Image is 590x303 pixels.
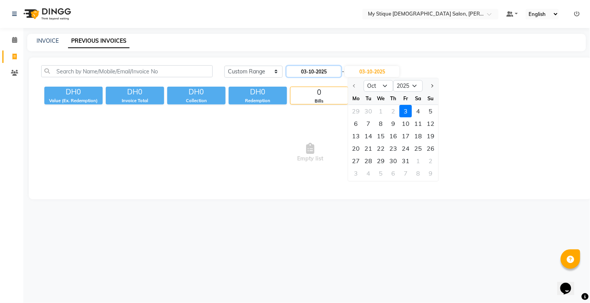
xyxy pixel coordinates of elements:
[387,142,400,155] div: Thursday, October 23, 2025
[412,117,425,130] div: Saturday, October 11, 2025
[362,92,375,104] div: Tu
[425,117,437,130] div: 12
[425,155,437,167] div: 2
[387,130,400,142] div: Thursday, October 16, 2025
[362,167,375,179] div: 4
[362,142,375,155] div: Tuesday, October 21, 2025
[387,142,400,155] div: 23
[387,130,400,142] div: 16
[375,167,387,179] div: Wednesday, November 5, 2025
[400,167,412,179] div: Friday, November 7, 2025
[387,167,400,179] div: 6
[375,167,387,179] div: 5
[400,92,412,104] div: Fr
[167,98,226,104] div: Collection
[350,142,362,155] div: Monday, October 20, 2025
[44,87,103,98] div: DH0
[429,80,435,92] button: Next month
[362,142,375,155] div: 21
[375,117,387,130] div: 8
[375,130,387,142] div: 15
[400,155,412,167] div: 31
[425,117,437,130] div: Sunday, October 12, 2025
[350,117,362,130] div: Monday, October 6, 2025
[375,155,387,167] div: 29
[412,155,425,167] div: 1
[44,98,103,104] div: Value (Ex. Redemption)
[375,155,387,167] div: Wednesday, October 29, 2025
[350,155,362,167] div: Monday, October 27, 2025
[350,167,362,179] div: Monday, November 3, 2025
[425,142,437,155] div: Sunday, October 26, 2025
[400,130,412,142] div: 17
[362,155,375,167] div: Tuesday, October 28, 2025
[412,130,425,142] div: 18
[400,105,412,117] div: Friday, October 3, 2025
[41,114,579,192] span: Empty list
[345,66,399,77] input: End Date
[375,130,387,142] div: Wednesday, October 15, 2025
[229,87,287,98] div: DH0
[350,155,362,167] div: 27
[287,66,341,77] input: Start Date
[68,34,130,48] a: PREVIOUS INVOICES
[412,142,425,155] div: Saturday, October 25, 2025
[412,92,425,104] div: Sa
[387,167,400,179] div: Thursday, November 6, 2025
[412,167,425,179] div: 8
[400,167,412,179] div: 7
[412,167,425,179] div: Saturday, November 8, 2025
[400,142,412,155] div: 24
[412,105,425,117] div: Saturday, October 4, 2025
[362,130,375,142] div: Tuesday, October 14, 2025
[412,105,425,117] div: 4
[425,142,437,155] div: 26
[412,130,425,142] div: Saturday, October 18, 2025
[387,155,400,167] div: Thursday, October 30, 2025
[387,117,400,130] div: 9
[37,37,59,44] a: INVOICE
[425,130,437,142] div: 19
[350,117,362,130] div: 6
[412,155,425,167] div: Saturday, November 1, 2025
[106,98,164,104] div: Invoice Total
[291,87,348,98] div: 0
[362,155,375,167] div: 28
[400,142,412,155] div: Friday, October 24, 2025
[394,80,423,92] select: Select year
[375,142,387,155] div: 22
[400,117,412,130] div: Friday, October 10, 2025
[387,155,400,167] div: 30
[350,130,362,142] div: Monday, October 13, 2025
[400,130,412,142] div: Friday, October 17, 2025
[425,167,437,179] div: Sunday, November 9, 2025
[350,92,362,104] div: Mo
[350,142,362,155] div: 20
[167,87,226,98] div: DH0
[41,65,213,77] input: Search by Name/Mobile/Email/Invoice No
[425,167,437,179] div: 9
[350,130,362,142] div: 13
[425,92,437,104] div: Su
[425,105,437,117] div: 5
[342,68,344,76] span: -
[375,142,387,155] div: Wednesday, October 22, 2025
[106,87,164,98] div: DH0
[557,272,582,295] iframe: chat widget
[20,3,73,25] img: logo
[362,117,375,130] div: Tuesday, October 7, 2025
[400,117,412,130] div: 10
[350,167,362,179] div: 3
[412,117,425,130] div: 11
[362,117,375,130] div: 7
[375,117,387,130] div: Wednesday, October 8, 2025
[400,105,412,117] div: 3
[362,130,375,142] div: 14
[412,142,425,155] div: 25
[291,98,348,104] div: Bills
[375,92,387,104] div: We
[425,105,437,117] div: Sunday, October 5, 2025
[364,80,394,92] select: Select month
[229,98,287,104] div: Redemption
[387,117,400,130] div: Thursday, October 9, 2025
